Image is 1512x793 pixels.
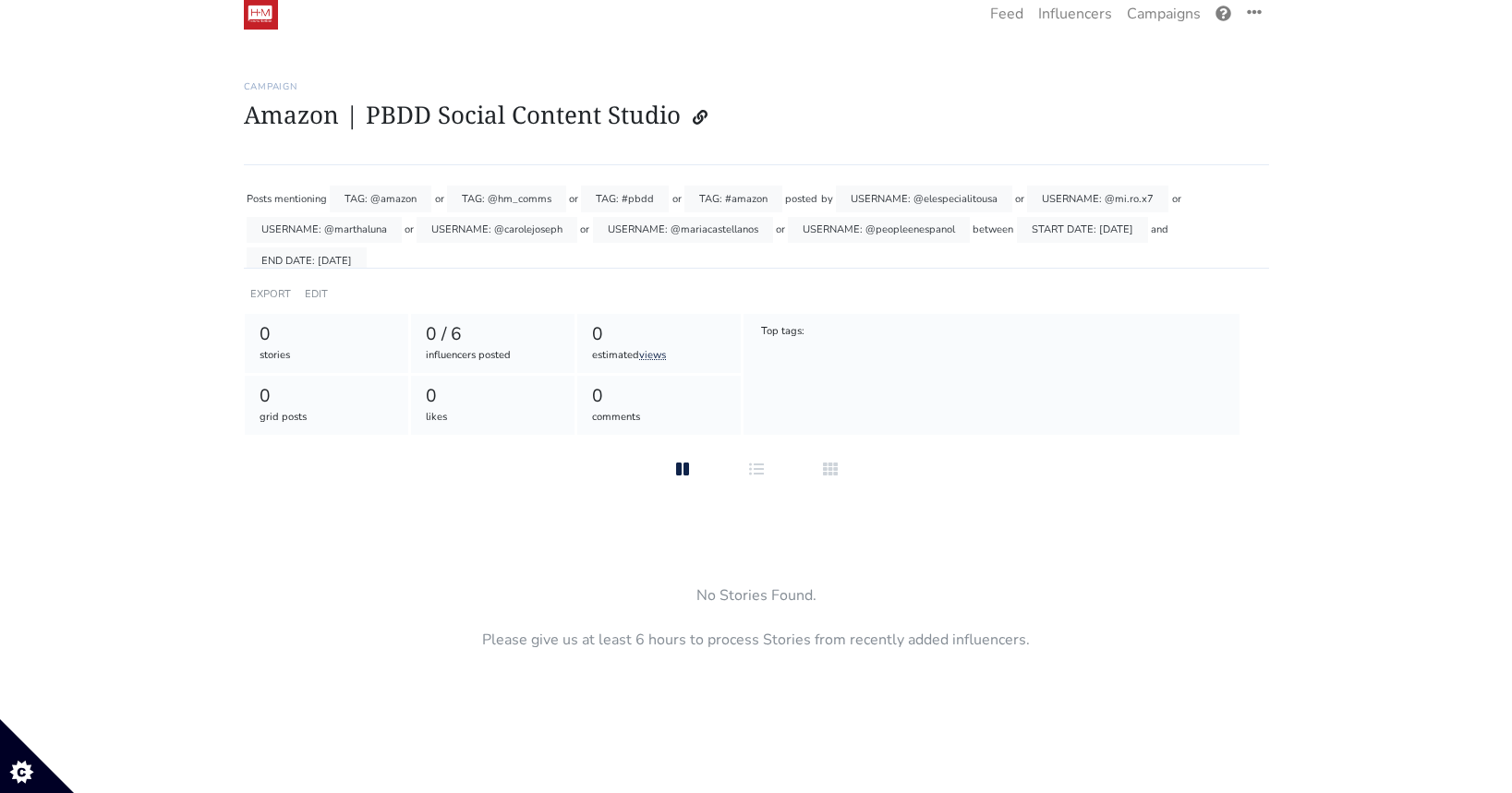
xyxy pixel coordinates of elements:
[592,410,726,426] div: comments
[260,321,393,348] div: 0
[821,186,833,212] div: by
[639,348,666,362] a: views
[247,217,402,244] div: USERNAME: @marthaluna
[580,217,589,244] div: or
[305,287,328,301] a: EDIT
[1017,217,1148,244] div: START DATE: [DATE]
[274,186,327,212] div: mentioning
[426,410,560,426] div: likes
[426,348,560,364] div: influencers posted
[250,287,291,301] a: EXPORT
[760,323,806,342] div: Top tags:
[836,186,1012,212] div: USERNAME: @elespecialitousa
[435,186,444,212] div: or
[244,81,1269,92] h6: Campaign
[330,186,431,212] div: TAG: @amazon
[1027,186,1168,212] div: USERNAME: @mi.ro.x7
[260,383,393,410] div: 0
[405,217,414,244] div: or
[684,186,782,212] div: TAG: #amazon
[260,348,393,364] div: stories
[776,217,785,244] div: or
[426,321,560,348] div: 0 / 6
[581,186,669,212] div: TAG: #pbdd
[1015,186,1024,212] div: or
[447,186,566,212] div: TAG: @hm_comms
[247,186,272,212] div: Posts
[788,217,970,244] div: USERNAME: @peopleenespanol
[593,217,773,244] div: USERNAME: @mariacastellanos
[592,348,726,364] div: estimated
[1151,217,1168,244] div: and
[592,321,726,348] div: 0
[426,383,560,410] div: 0
[482,511,1030,725] div: No Stories Found. Please give us at least 6 hours to process Stories from recently added influenc...
[260,410,393,426] div: grid posts
[417,217,577,244] div: USERNAME: @carolejoseph
[973,217,1013,244] div: between
[672,186,682,212] div: or
[592,383,726,410] div: 0
[785,186,817,212] div: posted
[569,186,578,212] div: or
[244,100,1269,135] h1: Amazon | PBDD Social Content Studio
[247,247,367,274] div: END DATE: [DATE]
[1172,186,1181,212] div: or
